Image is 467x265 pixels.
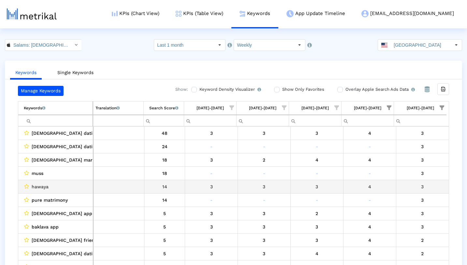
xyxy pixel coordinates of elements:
[144,115,184,126] input: Filter cell
[187,129,235,137] div: 9/6/25
[301,104,329,112] div: [DATE]-[DATE]
[184,115,236,126] input: Filter cell
[399,156,446,164] div: 10/4/25
[240,236,288,244] div: 9/13/25
[32,169,43,178] span: muss
[342,115,394,126] input: Filter cell
[293,249,341,258] div: 9/20/25
[293,129,341,137] div: 9/20/25
[293,223,341,231] div: 9/20/25
[147,209,182,218] div: 5
[24,104,45,112] div: Keywords
[240,142,288,151] div: -
[334,105,339,110] span: Show filter options for column '09/14/25-09/20/25'
[354,104,381,112] div: [DATE]-[DATE]
[346,129,394,137] div: 9/27/25
[346,196,394,204] div: -
[346,169,394,178] div: -
[10,67,42,80] a: Keywords
[93,101,144,115] td: Column Translation
[176,11,182,17] img: kpi-table-menu-icon.png
[399,196,446,204] div: 10/4/25
[187,249,235,258] div: 9/6/25
[399,142,446,151] div: 10/4/25
[184,115,237,126] td: Filter cell
[399,236,446,244] div: 10/4/25
[451,39,462,51] div: Select
[407,104,434,112] div: [DATE]-[DATE]
[32,249,98,258] span: [DEMOGRAPHIC_DATA] dating
[440,105,444,110] span: Show filter options for column '09/28/25-10/04/25'
[93,115,144,126] td: Filter cell
[289,115,341,126] input: Filter cell
[95,104,120,112] div: Translation
[240,182,288,191] div: 9/13/25
[147,249,182,258] div: 5
[281,86,324,93] label: Show Only Favorites
[240,196,288,204] div: -
[70,39,81,51] div: Select
[346,236,394,244] div: 9/27/25
[24,115,93,126] input: Filter cell
[18,115,93,126] td: Filter cell
[346,156,394,164] div: 9/27/25
[147,196,182,204] div: 14
[32,142,108,151] span: [DEMOGRAPHIC_DATA] dating app
[187,223,235,231] div: 9/6/25
[147,156,182,164] div: 18
[399,209,446,218] div: 10/4/25
[399,182,446,191] div: 10/4/25
[184,101,237,115] td: Column 08/31/25-09/06/25
[229,105,234,110] span: Show filter options for column '08/31/25-09/06/25'
[293,156,341,164] div: 9/20/25
[237,115,289,126] input: Filter cell
[93,115,143,126] input: Filter cell
[143,115,184,126] td: Filter cell
[240,11,245,17] img: keywords.png
[294,39,305,51] div: Select
[394,115,446,126] input: Filter cell
[147,169,182,178] div: 18
[149,104,178,112] div: Search Score
[32,156,104,164] span: [DEMOGRAPHIC_DATA] marriage
[214,39,225,51] div: Select
[344,86,415,93] label: Overlay Apple Search Ads Data
[32,129,98,137] span: [DEMOGRAPHIC_DATA] dating
[394,101,446,115] td: Column 09/28/25-10/04/25
[187,236,235,244] div: 9/6/25
[32,196,68,204] span: pure matrimony
[286,10,294,17] img: app-update-menu-icon.png
[147,142,182,151] div: 24
[387,105,391,110] span: Show filter options for column '09/21/25-09/27/25'
[237,101,289,115] td: Column 09/07/25-09/13/25
[187,196,235,204] div: -
[240,156,288,164] div: 9/13/25
[293,142,341,151] div: -
[399,249,446,258] div: 10/4/25
[32,182,49,191] span: hawaya
[18,86,64,96] a: Manage Keywords
[399,169,446,178] div: 10/4/25
[399,129,446,137] div: 10/4/25
[240,169,288,178] div: -
[147,182,182,191] div: 14
[346,223,394,231] div: 9/27/25
[346,209,394,218] div: 9/27/25
[18,101,93,115] td: Column Keyword
[143,101,184,115] td: Column Search Score
[52,67,99,79] a: Single Keywords
[346,249,394,258] div: 9/27/25
[187,182,235,191] div: 9/6/25
[346,182,394,191] div: 9/27/25
[7,8,57,20] img: metrical-logo-light.png
[289,101,342,115] td: Column 09/14/25-09/20/25
[342,101,394,115] td: Column 09/21/25-09/27/25
[112,11,118,16] img: kpi-chart-menu-icon.png
[293,236,341,244] div: 9/20/25
[437,83,449,95] div: Export all data
[187,142,235,151] div: -
[32,236,100,244] span: [DEMOGRAPHIC_DATA] friends
[147,236,182,244] div: 5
